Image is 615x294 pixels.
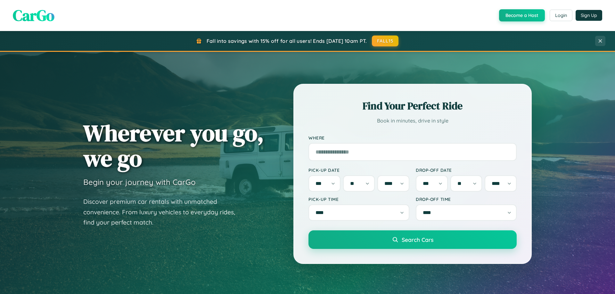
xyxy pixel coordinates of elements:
h2: Find Your Perfect Ride [308,99,517,113]
p: Book in minutes, drive in style [308,116,517,125]
h3: Begin your journey with CarGo [83,177,196,187]
span: Fall into savings with 15% off for all users! Ends [DATE] 10am PT. [207,38,367,44]
button: Sign Up [576,10,602,21]
label: Drop-off Date [416,167,517,173]
button: Become a Host [499,9,545,21]
button: Login [550,10,572,21]
label: Drop-off Time [416,196,517,202]
label: Where [308,135,517,140]
button: Search Cars [308,230,517,249]
button: FALL15 [372,36,399,46]
label: Pick-up Date [308,167,409,173]
span: Search Cars [402,236,433,243]
p: Discover premium car rentals with unmatched convenience. From luxury vehicles to everyday rides, ... [83,196,243,228]
span: CarGo [13,5,54,26]
label: Pick-up Time [308,196,409,202]
h1: Wherever you go, we go [83,120,264,171]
